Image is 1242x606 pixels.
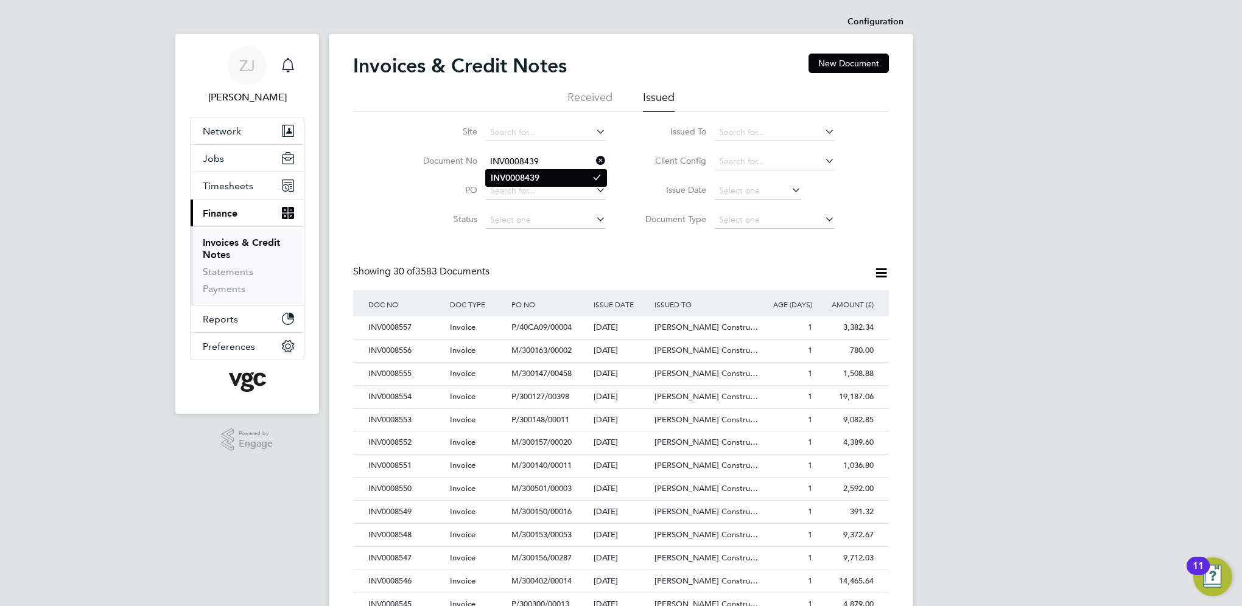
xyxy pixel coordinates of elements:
[591,409,652,431] div: [DATE]
[808,345,812,355] span: 1
[191,172,304,199] button: Timesheets
[450,552,475,563] span: Invoice
[511,414,569,425] span: P/300148/00011
[190,90,304,105] span: Zoe James
[654,552,758,563] span: [PERSON_NAME] Constru…
[191,117,304,144] button: Network
[191,333,304,360] button: Preferences
[808,483,812,493] span: 1
[190,46,304,105] a: ZJ[PERSON_NAME]
[567,90,612,112] li: Received
[654,506,758,517] span: [PERSON_NAME] Constru…
[511,529,572,540] span: M/300153/00053
[203,207,237,219] span: Finance
[486,212,606,229] input: Select one
[353,265,492,278] div: Showing
[591,431,652,454] div: [DATE]
[815,454,877,477] div: 1,036.80
[808,506,812,517] span: 1
[808,391,812,402] span: 1
[511,391,569,402] span: P/300127/00398
[393,265,415,277] span: 30 of
[365,290,447,318] div: DOC NO
[591,316,652,339] div: [DATE]
[508,290,590,318] div: PO NO
[808,529,812,540] span: 1
[815,340,877,362] div: 780.00
[591,501,652,523] div: [DATE]
[365,409,447,431] div: INV0008553
[815,570,877,593] div: 14,465.64
[808,437,812,447] span: 1
[511,368,572,378] span: M/300147/00458
[591,290,652,318] div: ISSUE DATE
[365,547,447,569] div: INV0008547
[591,478,652,500] div: [DATE]
[511,437,572,447] span: M/300157/00020
[511,345,572,355] span: M/300163/00002
[365,570,447,593] div: INV0008546
[191,200,304,226] button: Finance
[407,155,477,166] label: Document No
[715,153,835,170] input: Search for...
[450,391,475,402] span: Invoice
[450,460,475,470] span: Invoice
[393,265,489,277] span: 3583 Documents
[808,460,812,470] span: 1
[808,552,812,563] span: 1
[450,437,475,447] span: Invoice
[365,431,447,454] div: INV0008552
[365,340,447,362] div: INV0008556
[591,363,652,385] div: [DATE]
[203,313,238,325] span: Reports
[511,552,572,563] span: M/300156/00287
[486,153,606,170] input: Search for...
[203,180,253,192] span: Timesheets
[365,524,447,546] div: INV0008548
[808,576,812,586] span: 1
[191,226,304,305] div: Finance
[450,529,475,540] span: Invoice
[203,266,253,277] a: Statements
[447,290,508,318] div: DOC TYPE
[591,340,652,362] div: [DATE]
[450,506,475,517] span: Invoice
[815,431,877,454] div: 4,389.60
[222,428,273,451] a: Powered byEngage
[654,345,758,355] span: [PERSON_NAME] Constru…
[190,372,304,392] a: Go to home page
[511,460,572,470] span: M/300140/00011
[407,126,477,137] label: Site
[809,54,889,73] button: New Document
[815,547,877,569] div: 9,712.03
[654,391,758,402] span: [PERSON_NAME] Constru…
[486,124,606,141] input: Search for...
[450,483,475,493] span: Invoice
[808,368,812,378] span: 1
[450,322,475,332] span: Invoice
[754,290,815,318] div: AGE (DAYS)
[715,183,801,200] input: Select one
[654,322,758,332] span: [PERSON_NAME] Constru…
[808,414,812,425] span: 1
[229,372,266,392] img: vgcgroup-logo-retina.png
[511,483,572,493] span: M/300501/00003
[715,212,835,229] input: Select one
[450,576,475,586] span: Invoice
[815,478,877,500] div: 2,592.00
[1193,566,1204,582] div: 11
[365,386,447,408] div: INV0008554
[591,547,652,569] div: [DATE]
[407,214,477,225] label: Status
[203,341,255,352] span: Preferences
[203,125,241,137] span: Network
[1193,557,1232,596] button: Open Resource Center, 11 new notifications
[654,483,758,493] span: [PERSON_NAME] Constru…
[815,316,877,339] div: 3,382.34
[491,173,539,183] b: INV0008439
[365,478,447,500] div: INV0008550
[636,155,706,166] label: Client Config
[191,145,304,172] button: Jobs
[511,576,572,586] span: M/300402/00014
[486,183,606,200] input: Search for...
